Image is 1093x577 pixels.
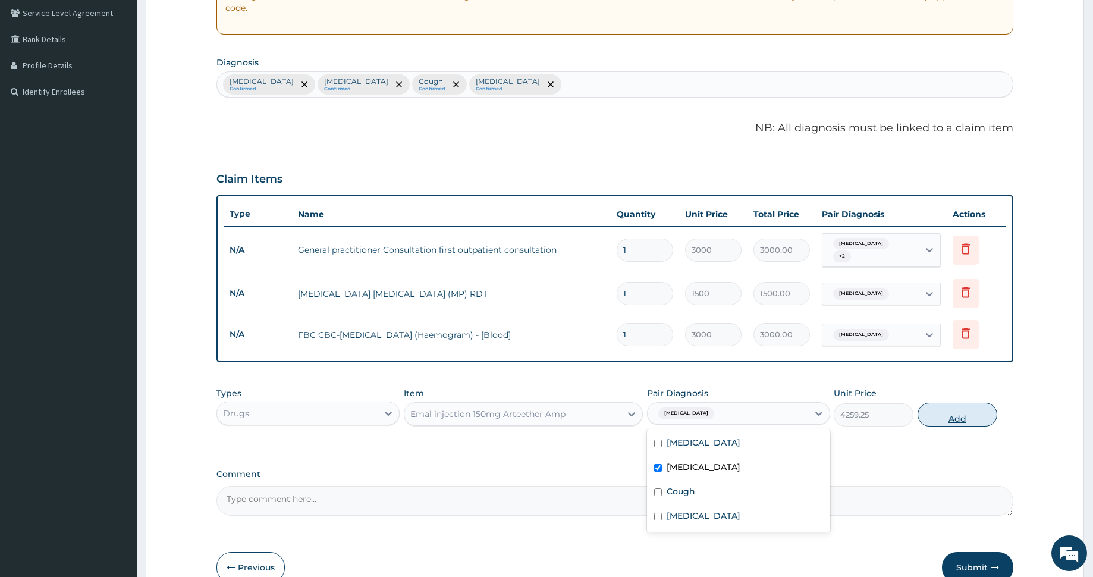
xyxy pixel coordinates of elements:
label: [MEDICAL_DATA] [667,461,740,473]
img: d_794563401_company_1708531726252_794563401 [22,59,48,89]
span: [MEDICAL_DATA] [833,288,889,300]
div: Drugs [223,407,249,419]
p: [MEDICAL_DATA] [230,77,294,86]
label: Pair Diagnosis [647,387,708,399]
th: Quantity [611,202,679,226]
span: remove selection option [451,79,461,90]
p: NB: All diagnosis must be linked to a claim item [216,121,1013,136]
h3: Claim Items [216,173,282,186]
td: [MEDICAL_DATA] [MEDICAL_DATA] (MP) RDT [292,282,611,306]
p: [MEDICAL_DATA] [324,77,388,86]
th: Unit Price [679,202,747,226]
th: Pair Diagnosis [816,202,947,226]
span: remove selection option [299,79,310,90]
p: Cough [419,77,445,86]
td: General practitioner Consultation first outpatient consultation [292,238,611,262]
span: remove selection option [394,79,404,90]
div: Minimize live chat window [195,6,224,35]
th: Total Price [747,202,816,226]
small: Confirmed [230,86,294,92]
span: remove selection option [545,79,556,90]
div: Chat with us now [62,67,200,82]
label: Unit Price [834,387,877,399]
label: Item [404,387,424,399]
span: [MEDICAL_DATA] [833,238,889,250]
span: + 2 [833,250,851,262]
textarea: Type your message and hit 'Enter' [6,325,227,366]
span: [MEDICAL_DATA] [833,329,889,341]
span: [MEDICAL_DATA] [658,407,714,419]
td: N/A [224,324,292,346]
p: [MEDICAL_DATA] [476,77,540,86]
div: Emal injection 150mg Arteether Amp [410,408,566,420]
small: Confirmed [419,86,445,92]
label: Types [216,388,241,399]
td: N/A [224,239,292,261]
label: [MEDICAL_DATA] [667,437,740,449]
td: FBC CBC-[MEDICAL_DATA] (Haemogram) - [Blood] [292,323,611,347]
th: Type [224,203,292,225]
label: Cough [667,485,695,497]
th: Actions [947,202,1006,226]
label: Comment [216,469,1013,479]
small: Confirmed [476,86,540,92]
small: Confirmed [324,86,388,92]
td: N/A [224,283,292,305]
button: Add [918,403,997,427]
label: [MEDICAL_DATA] [667,510,740,522]
th: Name [292,202,611,226]
span: We're online! [69,150,164,270]
label: Diagnosis [216,57,259,68]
